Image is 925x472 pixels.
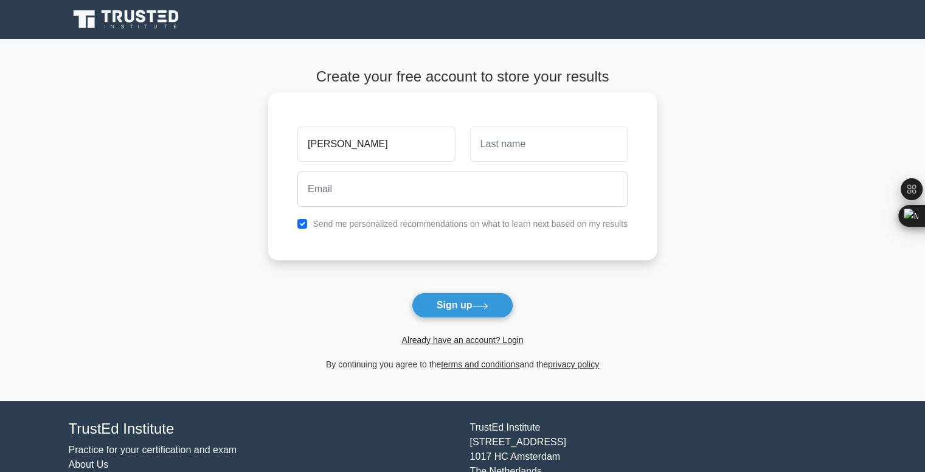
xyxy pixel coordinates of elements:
[548,359,599,369] a: privacy policy
[401,335,523,345] a: Already have an account? Login
[412,293,514,318] button: Sign up
[69,420,456,438] h4: TrustEd Institute
[69,445,237,455] a: Practice for your certification and exam
[69,459,109,470] a: About Us
[268,68,657,86] h4: Create your free account to store your results
[261,357,664,372] div: By continuing you agree to the and the
[313,219,628,229] label: Send me personalized recommendations on what to learn next based on my results
[470,127,628,162] input: Last name
[441,359,519,369] a: terms and conditions
[297,172,628,207] input: Email
[297,127,455,162] input: First name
